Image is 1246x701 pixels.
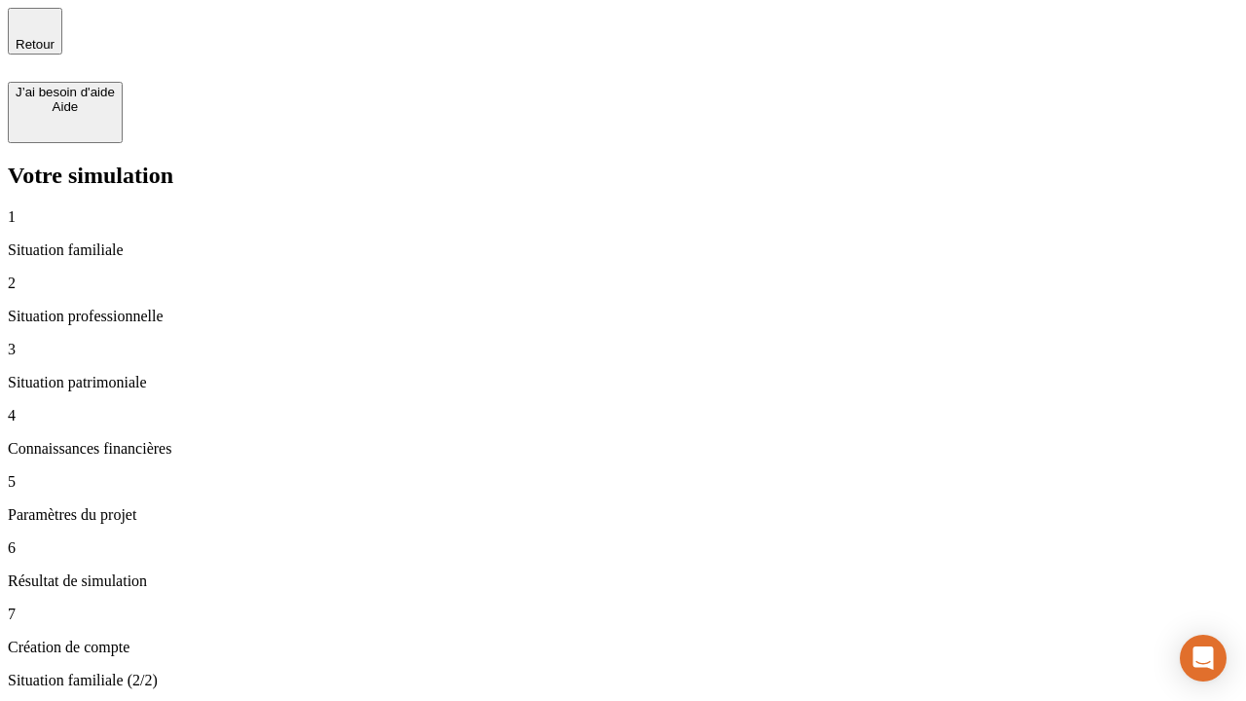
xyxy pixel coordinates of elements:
[1180,635,1227,682] div: Open Intercom Messenger
[8,473,1238,491] p: 5
[8,308,1238,325] p: Situation professionnelle
[8,539,1238,557] p: 6
[8,82,123,143] button: J’ai besoin d'aideAide
[8,506,1238,524] p: Paramètres du projet
[8,440,1238,458] p: Connaissances financières
[8,572,1238,590] p: Résultat de simulation
[8,8,62,55] button: Retour
[16,37,55,52] span: Retour
[8,341,1238,358] p: 3
[16,99,115,114] div: Aide
[8,208,1238,226] p: 1
[8,241,1238,259] p: Situation familiale
[8,672,1238,689] p: Situation familiale (2/2)
[8,606,1238,623] p: 7
[8,407,1238,424] p: 4
[8,639,1238,656] p: Création de compte
[16,85,115,99] div: J’ai besoin d'aide
[8,275,1238,292] p: 2
[8,374,1238,391] p: Situation patrimoniale
[8,163,1238,189] h2: Votre simulation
